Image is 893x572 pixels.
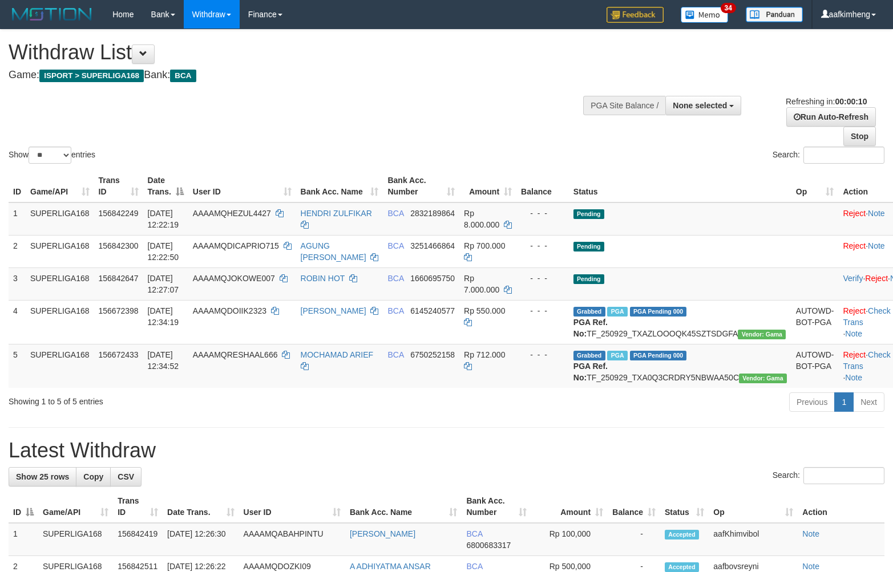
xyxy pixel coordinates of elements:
a: CSV [110,467,142,486]
a: Reject [843,350,866,359]
span: PGA Pending [630,307,687,317]
td: 4 [9,300,26,344]
span: Rp 8.000.000 [464,209,499,229]
td: TF_250929_TXAZLOOOQK45SZTSDGFA [569,300,791,344]
td: AAAAMQABAHPINTU [239,523,345,556]
div: PGA Site Balance / [583,96,665,115]
div: - - - [521,273,564,284]
span: Accepted [665,562,699,572]
span: AAAAMQJOKOWE007 [193,274,275,283]
span: PGA Pending [630,351,687,360]
div: - - - [521,305,564,317]
th: Trans ID: activate to sort column ascending [113,490,163,523]
a: [PERSON_NAME] [301,306,366,315]
h1: Latest Withdraw [9,439,884,462]
span: 156842647 [99,274,139,283]
a: MOCHAMAD ARIEF [301,350,374,359]
span: Grabbed [573,351,605,360]
span: AAAAMQRESHAAL666 [193,350,278,359]
span: BCA [387,241,403,250]
td: SUPERLIGA168 [26,235,94,267]
input: Search: [803,147,884,164]
span: CSV [118,472,134,481]
th: Amount: activate to sort column ascending [531,490,608,523]
span: None selected [673,101,727,110]
span: Pending [573,209,604,219]
label: Show entries [9,147,95,164]
td: TF_250929_TXA0Q3CRDRY5NBWAA50C [569,344,791,388]
strong: 00:00:10 [835,97,867,106]
a: A ADHIYATMA ANSAR [350,562,431,571]
span: Rp 712.000 [464,350,505,359]
td: [DATE] 12:26:30 [163,523,239,556]
a: Next [853,392,884,412]
th: Game/API: activate to sort column ascending [26,170,94,202]
th: Action [798,490,884,523]
th: User ID: activate to sort column ascending [188,170,296,202]
span: Copy [83,472,103,481]
a: Verify [843,274,863,283]
img: MOTION_logo.png [9,6,95,23]
span: Pending [573,242,604,251]
th: Op: activate to sort column ascending [791,170,839,202]
th: Date Trans.: activate to sort column descending [143,170,188,202]
th: ID [9,170,26,202]
span: BCA [466,562,482,571]
th: Status [569,170,791,202]
span: BCA [387,209,403,218]
label: Search: [773,467,884,484]
b: PGA Ref. No: [573,362,608,382]
a: Note [802,529,819,538]
span: 156842300 [99,241,139,250]
span: Copy 1660695750 to clipboard [410,274,455,283]
span: [DATE] 12:34:19 [148,306,179,327]
th: Bank Acc. Number: activate to sort column ascending [462,490,531,523]
select: Showentries [29,147,71,164]
span: AAAAMQDOIIK2323 [193,306,266,315]
span: Rp 7.000.000 [464,274,499,294]
a: Check Trans [843,306,890,327]
th: Trans ID: activate to sort column ascending [94,170,143,202]
span: [DATE] 12:27:07 [148,274,179,294]
span: Copy 6750252158 to clipboard [410,350,455,359]
td: 3 [9,267,26,300]
h4: Game: Bank: [9,70,584,81]
span: Copy 2832189864 to clipboard [410,209,455,218]
span: Pending [573,274,604,284]
a: Reject [843,306,866,315]
a: ROBIN HOT [301,274,345,283]
th: Bank Acc. Number: activate to sort column ascending [383,170,459,202]
a: Note [802,562,819,571]
th: Balance: activate to sort column ascending [608,490,660,523]
td: 156842419 [113,523,163,556]
span: 156672398 [99,306,139,315]
span: [DATE] 12:22:50 [148,241,179,262]
div: Showing 1 to 5 of 5 entries [9,391,363,407]
span: 34 [721,3,736,13]
th: Status: activate to sort column ascending [660,490,709,523]
td: - [608,523,660,556]
td: AUTOWD-BOT-PGA [791,344,839,388]
span: Vendor URL: https://trx31.1velocity.biz [738,330,786,339]
th: Game/API: activate to sort column ascending [38,490,113,523]
span: Rp 550.000 [464,306,505,315]
a: Reject [865,274,888,283]
input: Search: [803,467,884,484]
span: Marked by aafsoycanthlai [607,351,627,360]
span: [DATE] 12:22:19 [148,209,179,229]
span: [DATE] 12:34:52 [148,350,179,371]
th: ID: activate to sort column descending [9,490,38,523]
b: PGA Ref. No: [573,318,608,338]
span: 156842249 [99,209,139,218]
td: 5 [9,344,26,388]
a: Show 25 rows [9,467,76,486]
span: Rp 700.000 [464,241,505,250]
img: Button%20Memo.svg [681,7,729,23]
th: Date Trans.: activate to sort column ascending [163,490,239,523]
td: SUPERLIGA168 [26,344,94,388]
a: Stop [843,127,876,146]
span: Copy 6145240577 to clipboard [410,306,455,315]
span: Copy 3251466864 to clipboard [410,241,455,250]
th: Amount: activate to sort column ascending [459,170,516,202]
span: Accepted [665,530,699,539]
